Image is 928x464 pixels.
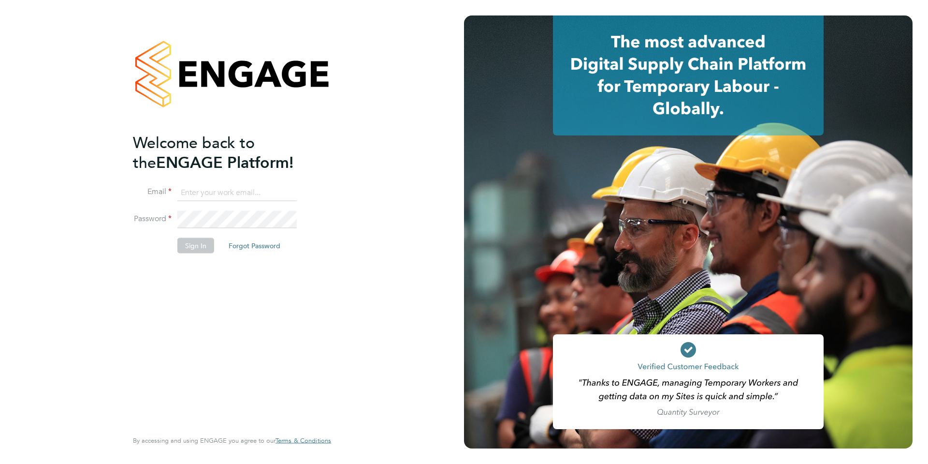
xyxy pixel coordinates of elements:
button: Forgot Password [221,238,288,254]
span: Terms & Conditions [275,436,331,445]
input: Enter your work email... [177,184,297,201]
span: Welcome back to the [133,133,255,172]
a: Terms & Conditions [275,437,331,445]
label: Email [133,187,172,197]
span: By accessing and using ENGAGE you agree to our [133,436,331,445]
label: Password [133,214,172,224]
h2: ENGAGE Platform! [133,133,321,172]
button: Sign In [177,238,214,254]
